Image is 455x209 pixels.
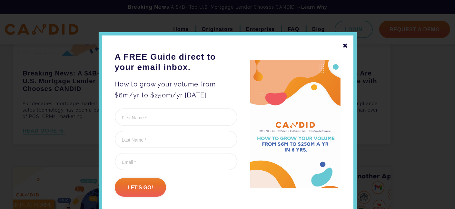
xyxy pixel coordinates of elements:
input: Last Name * [115,131,237,148]
input: Let's go! [115,178,166,197]
img: A FREE Guide direct to your email inbox. [250,60,341,189]
input: First Name * [115,108,237,126]
div: ✖ [343,40,349,51]
h3: A FREE Guide direct to your email inbox. [115,52,237,72]
input: Email * [115,153,237,170]
p: How to grow your volume from $6m/yr to $250m/yr [DATE]. [115,79,237,101]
